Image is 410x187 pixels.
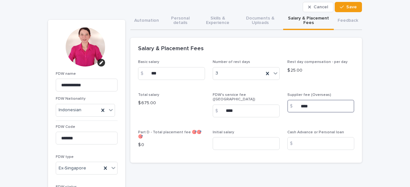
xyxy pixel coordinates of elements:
button: Skills & Experience [198,12,238,30]
p: $ 0 [138,142,205,148]
span: Cash Advance or Personal loan [287,130,344,134]
span: Basic salary [138,60,159,64]
span: 3 [216,70,218,77]
button: Salary & Placement Fees [283,12,334,30]
span: Ex-Singapore [59,165,86,172]
span: Rest day compensation - per day [287,60,348,64]
div: $ [287,100,300,113]
span: Indonesian [59,107,81,113]
span: FDW Code [56,125,75,129]
p: $ 25.00 [287,67,354,74]
button: Documents & Uploads [238,12,283,30]
span: Part D - Total placement fee 🎯🎯🎯 [138,130,201,139]
span: Cancel [314,5,328,9]
button: Cancel [303,2,333,12]
span: Supplier fee (Overseas) [287,93,331,97]
span: Total salary [138,93,159,97]
span: Save [346,5,357,9]
span: Number of rest days [213,60,250,64]
div: $ [287,137,300,150]
span: FDW name [56,72,76,76]
h2: Salary & Placement Fees [138,45,204,52]
span: FDW Nationality [56,97,86,101]
button: Automation [130,12,163,30]
span: FDW type [56,155,74,159]
div: $ [213,105,225,117]
span: FDW's service fee ([GEOGRAPHIC_DATA]) [213,93,255,101]
p: $ 675.00 [138,100,205,106]
button: Personal details [163,12,198,30]
div: $ [138,67,151,80]
button: Feedback [334,12,362,30]
span: Initial salary [213,130,234,134]
button: Save [335,2,362,12]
